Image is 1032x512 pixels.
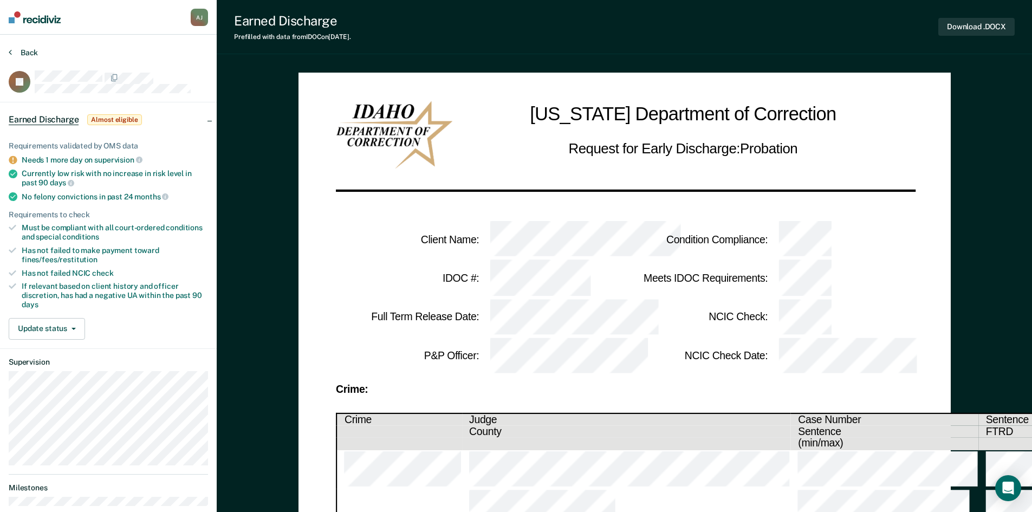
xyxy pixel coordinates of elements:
span: Earned Discharge [9,114,79,125]
h1: [US_STATE] Department of Correction [530,101,836,129]
div: Earned Discharge [234,13,351,29]
dt: Milestones [9,483,208,492]
img: IDOC Logo [336,101,453,168]
td: Client Name : [336,220,480,259]
th: Crime [336,414,462,426]
img: Recidiviz [9,11,61,23]
div: Has not failed to make payment toward [22,246,208,264]
div: Requirements validated by OMS data [9,141,208,151]
div: Prefilled with data from IDOC on [DATE] . [234,33,351,41]
div: Requirements to check [9,210,208,219]
th: Judge [462,414,790,426]
span: days [50,178,74,187]
th: Sentence [790,426,978,438]
div: No felony convictions in past 24 [22,192,208,202]
td: NCIC Check : [625,298,769,337]
h2: Request for Early Discharge: Probation [568,138,797,159]
td: IDOC # : [336,259,480,298]
td: Meets IDOC Requirements : [625,259,769,298]
div: Needs 1 more day on supervision [22,155,208,165]
button: Download .DOCX [938,18,1015,36]
span: check [92,269,113,277]
span: Almost eligible [87,114,141,125]
div: Crime: [336,385,913,394]
button: Back [9,48,38,57]
td: Full Term Release Date : [336,298,480,337]
td: P&P Officer : [336,337,480,376]
div: Has not failed NCIC [22,269,208,278]
th: Case Number [790,414,978,426]
span: months [134,192,168,201]
button: Update status [9,318,85,340]
div: If relevant based on client history and officer discretion, has had a negative UA within the past 90 [22,282,208,309]
div: Currently low risk with no increase in risk level in past 90 [22,169,208,187]
div: Open Intercom Messenger [995,475,1021,501]
span: days [22,300,38,309]
span: conditions [62,232,99,241]
div: Must be compliant with all court-ordered conditions and special [22,223,208,242]
span: fines/fees/restitution [22,255,98,264]
dt: Supervision [9,358,208,367]
td: NCIC Check Date : [625,337,769,376]
div: A J [191,9,208,26]
th: County [462,426,790,438]
th: (min/max) [790,438,978,450]
button: AJ [191,9,208,26]
td: Condition Compliance : [625,220,769,259]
